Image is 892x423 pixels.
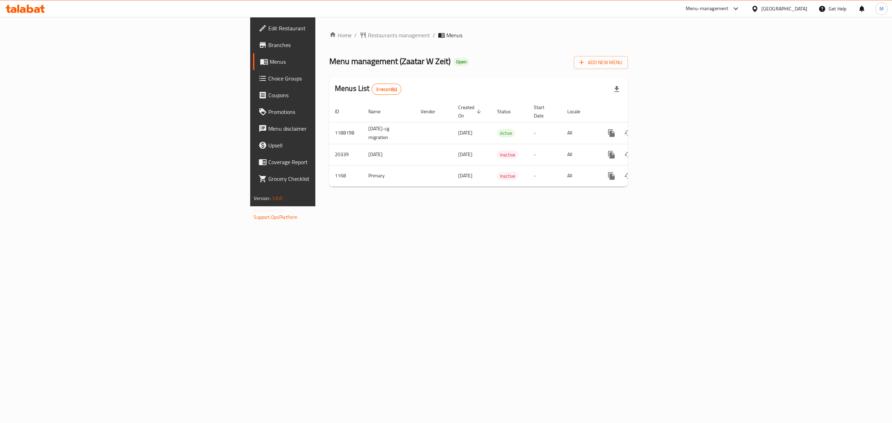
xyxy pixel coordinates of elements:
[268,108,394,116] span: Promotions
[497,172,518,180] span: Inactive
[446,31,462,39] span: Menus
[458,103,483,120] span: Created On
[253,37,399,53] a: Branches
[268,158,394,166] span: Coverage Report
[620,146,637,163] button: Change Status
[253,170,399,187] a: Grocery Checklist
[567,107,589,116] span: Locale
[497,107,520,116] span: Status
[421,107,444,116] span: Vendor
[528,165,562,186] td: -
[253,120,399,137] a: Menu disclaimer
[562,165,598,186] td: All
[329,101,676,187] table: enhanced table
[368,107,390,116] span: Name
[603,125,620,141] button: more
[270,57,394,66] span: Menus
[253,103,399,120] a: Promotions
[268,74,394,83] span: Choice Groups
[528,122,562,144] td: -
[254,194,271,203] span: Version:
[268,91,394,99] span: Coupons
[458,150,472,159] span: [DATE]
[686,5,729,13] div: Menu-management
[268,124,394,133] span: Menu disclaimer
[562,144,598,165] td: All
[579,58,622,67] span: Add New Menu
[453,58,469,66] div: Open
[371,84,402,95] div: Total records count
[372,86,401,93] span: 3 record(s)
[620,125,637,141] button: Change Status
[608,81,625,98] div: Export file
[453,59,469,65] span: Open
[620,168,637,184] button: Change Status
[534,103,553,120] span: Start Date
[254,206,286,215] span: Get support on:
[433,31,435,39] li: /
[598,101,676,122] th: Actions
[268,41,394,49] span: Branches
[574,56,628,69] button: Add New Menu
[879,5,884,13] span: M
[497,129,515,137] span: Active
[603,168,620,184] button: more
[253,87,399,103] a: Coupons
[268,24,394,32] span: Edit Restaurant
[268,175,394,183] span: Grocery Checklist
[268,141,394,149] span: Upsell
[458,171,472,180] span: [DATE]
[253,154,399,170] a: Coverage Report
[253,53,399,70] a: Menus
[497,151,518,159] span: Inactive
[253,20,399,37] a: Edit Restaurant
[528,144,562,165] td: -
[603,146,620,163] button: more
[253,137,399,154] a: Upsell
[335,107,348,116] span: ID
[458,128,472,137] span: [DATE]
[272,194,283,203] span: 1.0.0
[562,122,598,144] td: All
[329,31,628,39] nav: breadcrumb
[335,83,401,95] h2: Menus List
[253,70,399,87] a: Choice Groups
[761,5,807,13] div: [GEOGRAPHIC_DATA]
[254,213,298,222] a: Support.OpsPlatform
